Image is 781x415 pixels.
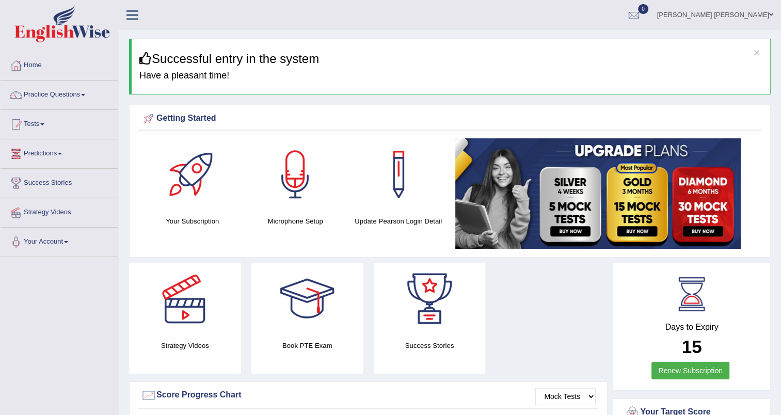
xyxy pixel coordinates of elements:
a: Success Stories [1,169,118,195]
h4: Microphone Setup [249,216,342,227]
a: Strategy Videos [1,198,118,224]
a: Practice Questions [1,81,118,106]
div: Score Progress Chart [141,388,596,403]
a: Predictions [1,139,118,165]
h4: Update Pearson Login Detail [352,216,445,227]
a: Tests [1,110,118,136]
button: × [754,47,760,58]
h4: Success Stories [374,340,486,351]
h4: Days to Expiry [625,323,759,332]
h4: Have a pleasant time! [139,71,762,81]
h4: Strategy Videos [129,340,241,351]
a: Renew Subscription [651,362,729,379]
span: 0 [638,4,648,14]
h4: Your Subscription [146,216,239,227]
img: small5.jpg [455,138,741,249]
h4: Book PTE Exam [251,340,363,351]
h3: Successful entry in the system [139,52,762,66]
div: Getting Started [141,111,759,126]
a: Your Account [1,228,118,253]
b: 15 [682,337,702,357]
a: Home [1,51,118,77]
